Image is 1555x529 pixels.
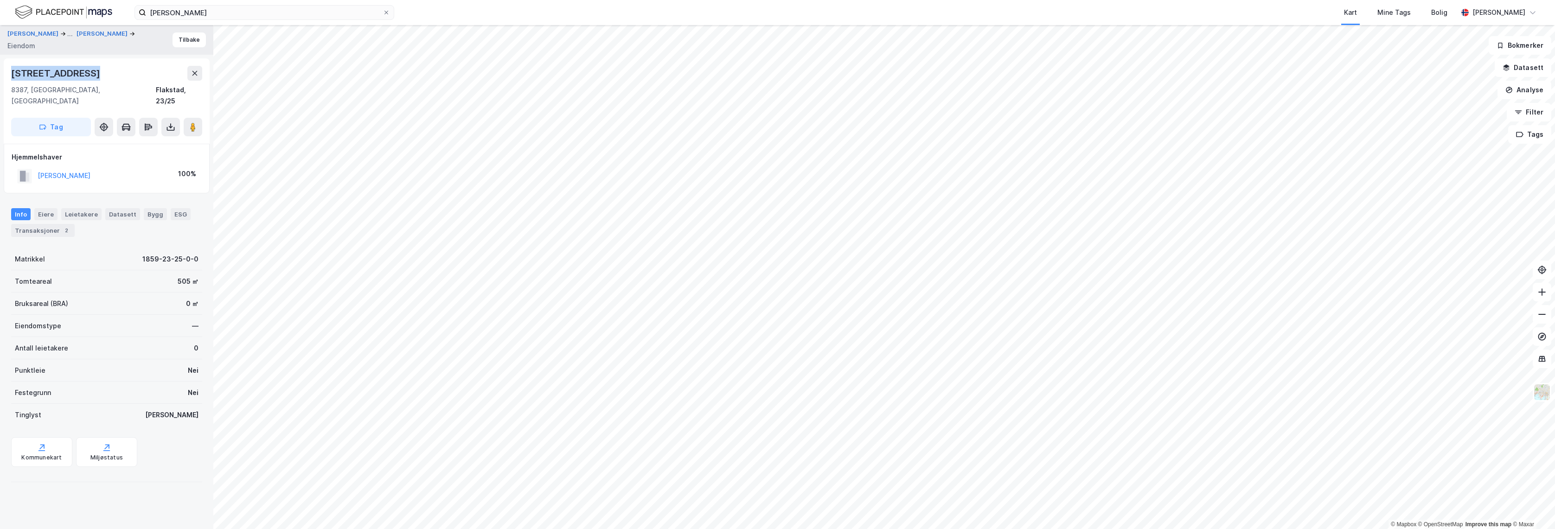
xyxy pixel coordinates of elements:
[61,208,102,220] div: Leietakere
[62,226,71,235] div: 2
[1377,7,1411,18] div: Mine Tags
[1489,36,1551,55] button: Bokmerker
[1418,521,1463,528] a: OpenStreetMap
[15,254,45,265] div: Matrikkel
[171,208,191,220] div: ESG
[21,454,62,461] div: Kommunekart
[34,208,58,220] div: Eiere
[15,298,68,309] div: Bruksareal (BRA)
[188,387,198,398] div: Nei
[105,208,140,220] div: Datasett
[67,28,73,39] div: ...
[188,365,198,376] div: Nei
[146,6,383,19] input: Søk på adresse, matrikkel, gårdeiere, leietakere eller personer
[1472,7,1525,18] div: [PERSON_NAME]
[156,84,202,107] div: Flakstad, 23/25
[15,343,68,354] div: Antall leietakere
[15,276,52,287] div: Tomteareal
[142,254,198,265] div: 1859-23-25-0-0
[1497,81,1551,99] button: Analyse
[90,454,123,461] div: Miljøstatus
[15,320,61,331] div: Eiendomstype
[1509,484,1555,529] div: Kontrollprogram for chat
[178,276,198,287] div: 505 ㎡
[186,298,198,309] div: 0 ㎡
[144,208,167,220] div: Bygg
[145,409,198,421] div: [PERSON_NAME]
[1508,125,1551,144] button: Tags
[173,32,206,47] button: Tilbake
[11,118,91,136] button: Tag
[1495,58,1551,77] button: Datasett
[11,208,31,220] div: Info
[1391,521,1416,528] a: Mapbox
[77,29,129,38] button: [PERSON_NAME]
[11,84,156,107] div: 8387, [GEOGRAPHIC_DATA], [GEOGRAPHIC_DATA]
[1509,484,1555,529] iframe: Chat Widget
[7,40,35,51] div: Eiendom
[194,343,198,354] div: 0
[1507,103,1551,121] button: Filter
[178,168,196,179] div: 100%
[15,409,41,421] div: Tinglyst
[15,365,45,376] div: Punktleie
[11,224,75,237] div: Transaksjoner
[11,66,102,81] div: [STREET_ADDRESS]
[7,28,60,39] button: [PERSON_NAME]
[1533,383,1551,401] img: Z
[1465,521,1511,528] a: Improve this map
[1344,7,1357,18] div: Kart
[192,320,198,331] div: —
[12,152,202,163] div: Hjemmelshaver
[15,4,112,20] img: logo.f888ab2527a4732fd821a326f86c7f29.svg
[1431,7,1447,18] div: Bolig
[15,387,51,398] div: Festegrunn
